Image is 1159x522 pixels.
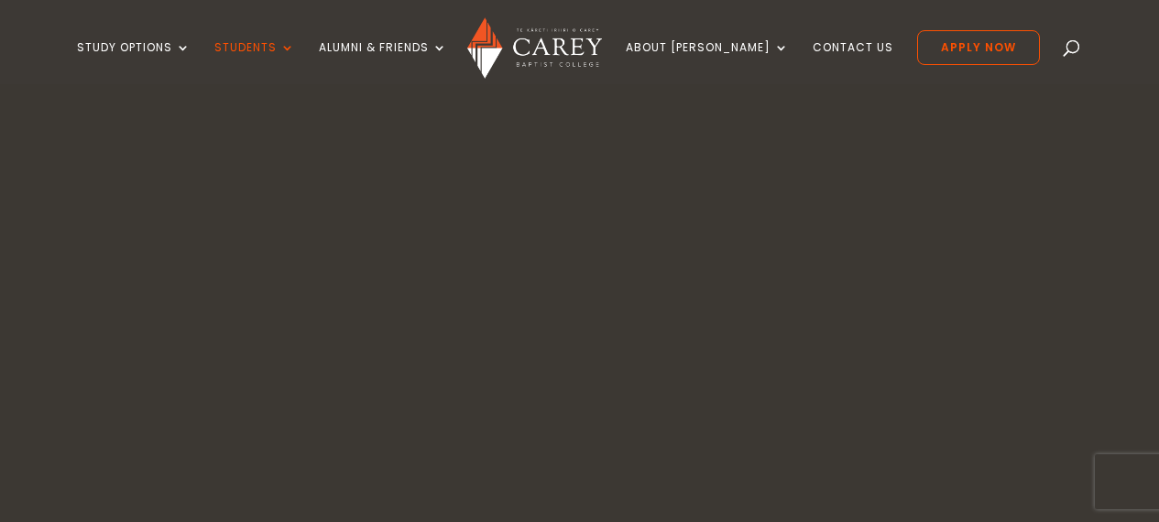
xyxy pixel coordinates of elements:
a: Study Options [77,41,191,84]
a: About [PERSON_NAME] [626,41,789,84]
img: Carey Baptist College [467,17,602,79]
a: Alumni & Friends [319,41,447,84]
a: Students [214,41,295,84]
a: Apply Now [917,30,1040,65]
a: Contact Us [813,41,893,84]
